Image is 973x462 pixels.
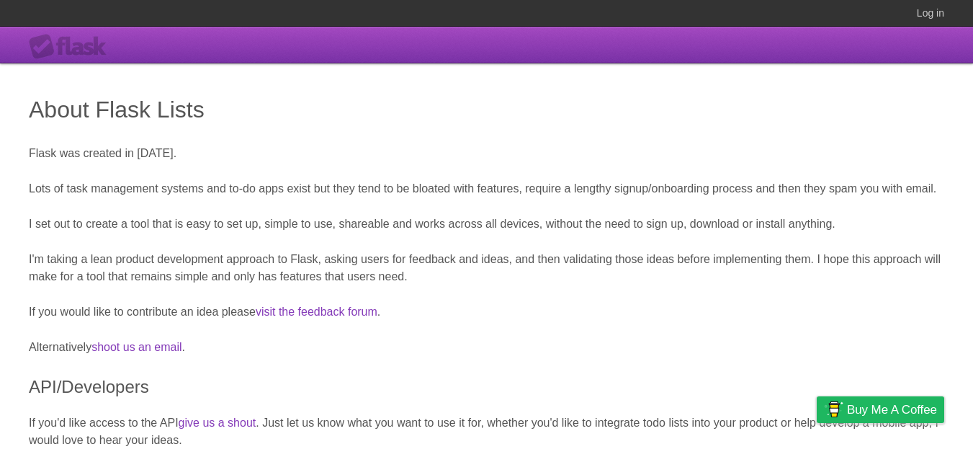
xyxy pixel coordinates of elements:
[817,396,944,423] a: Buy me a coffee
[179,417,256,429] a: give us a shout
[824,397,843,422] img: Buy me a coffee
[847,397,937,422] span: Buy me a coffee
[29,92,944,127] h1: About Flask Lists
[29,414,944,449] p: If you'd like access to the API . Just let us know what you want to use it for, whether you'd lik...
[29,251,944,285] p: I'm taking a lean product development approach to Flask, asking users for feedback and ideas, and...
[29,303,944,321] p: If you would like to contribute an idea please .
[29,34,115,60] div: Flask
[29,145,944,162] p: Flask was created in [DATE].
[29,374,944,400] h2: API/Developers
[256,306,377,318] a: visit the feedback forum
[91,341,181,353] a: shoot us an email
[29,216,944,233] p: I set out to create a tool that is easy to set up, simple to use, shareable and works across all ...
[29,339,944,356] p: Alternatively .
[29,180,944,197] p: Lots of task management systems and to-do apps exist but they tend to be bloated with features, r...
